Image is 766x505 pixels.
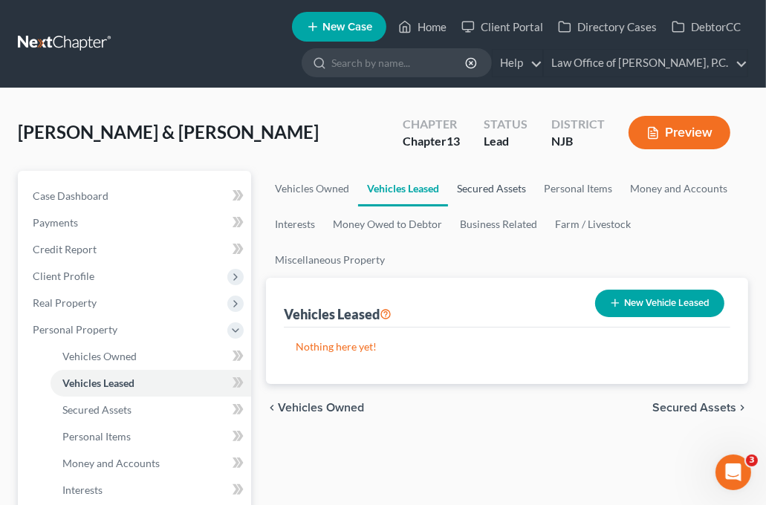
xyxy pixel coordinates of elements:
a: Personal Items [51,423,251,450]
span: Real Property [33,296,97,309]
button: New Vehicle Leased [595,290,724,317]
a: Home [391,13,454,40]
a: Secured Assets [51,397,251,423]
a: Farm / Livestock [546,206,640,242]
span: Money and Accounts [62,457,160,469]
div: Chapter [403,116,460,133]
span: Personal Items [62,430,131,443]
a: Directory Cases [551,13,664,40]
a: Money Owed to Debtor [324,206,451,242]
a: Case Dashboard [21,183,251,209]
a: Miscellaneous Property [266,242,394,278]
a: Vehicles Owned [51,343,251,370]
i: chevron_right [736,402,748,414]
span: Case Dashboard [33,189,108,202]
a: DebtorCC [664,13,748,40]
a: Secured Assets [448,171,535,206]
a: Interests [266,206,324,242]
a: Interests [51,477,251,504]
button: Secured Assets chevron_right [652,402,748,414]
span: Secured Assets [652,402,736,414]
span: Payments [33,216,78,229]
a: Vehicles Owned [266,171,358,206]
div: Status [484,116,528,133]
a: Vehicles Leased [358,171,448,206]
span: Interests [62,483,103,496]
a: Vehicles Leased [51,370,251,397]
a: Business Related [451,206,546,242]
a: Law Office of [PERSON_NAME], P.C. [544,50,747,76]
p: Nothing here yet! [296,339,718,354]
a: Credit Report [21,236,251,263]
span: [PERSON_NAME] & [PERSON_NAME] [18,121,319,143]
a: Client Portal [454,13,551,40]
span: Personal Property [33,323,117,336]
button: Preview [629,116,730,149]
button: chevron_left Vehicles Owned [266,402,364,414]
a: Money and Accounts [51,450,251,477]
a: Help [493,50,542,76]
span: Client Profile [33,270,94,282]
iframe: Intercom live chat [715,454,751,490]
a: Payments [21,209,251,236]
div: Lead [484,133,528,150]
span: Credit Report [33,243,97,255]
input: Search by name... [331,49,467,76]
div: Vehicles Leased [284,305,392,323]
span: 3 [746,454,758,466]
span: Vehicles Owned [278,402,364,414]
span: New Case [322,22,372,33]
div: NJB [551,133,605,150]
span: Vehicles Leased [62,377,134,389]
span: Vehicles Owned [62,350,137,362]
i: chevron_left [266,402,278,414]
div: District [551,116,605,133]
a: Personal Items [535,171,621,206]
span: 13 [447,134,460,148]
div: Chapter [403,133,460,150]
a: Money and Accounts [621,171,736,206]
span: Secured Assets [62,403,132,416]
